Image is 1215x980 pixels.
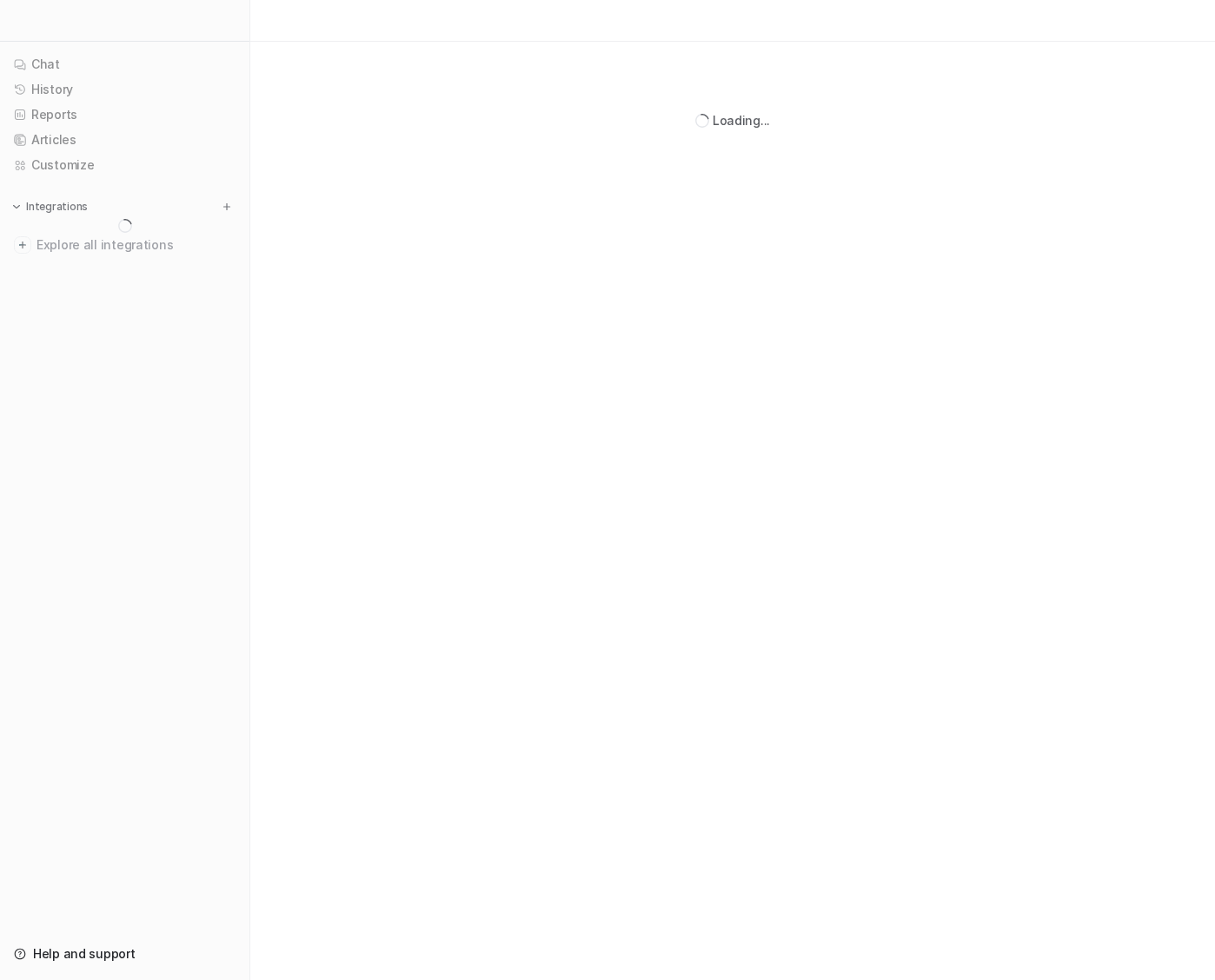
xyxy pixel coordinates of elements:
[7,942,242,966] a: Help and support
[7,153,242,177] a: Customize
[7,52,242,76] a: Chat
[7,77,242,102] a: History
[7,128,242,152] a: Articles
[7,103,242,127] a: Reports
[26,200,88,214] p: Integrations
[10,201,23,213] img: expand menu
[14,236,31,254] img: explore all integrations
[7,198,93,215] button: Integrations
[713,111,770,129] div: Loading...
[221,201,233,213] img: menu_add.svg
[37,231,236,259] span: Explore all integrations
[7,233,242,257] a: Explore all integrations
